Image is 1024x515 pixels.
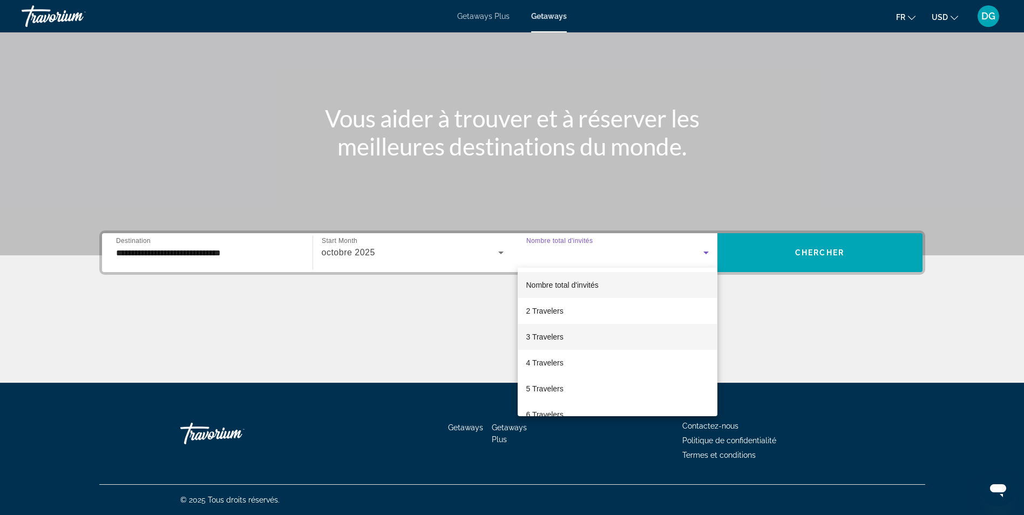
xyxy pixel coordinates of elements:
[981,472,1015,506] iframe: Bouton de lancement de la fenêtre de messagerie
[526,330,564,343] span: 3 Travelers
[526,356,564,369] span: 4 Travelers
[526,382,564,395] span: 5 Travelers
[526,408,564,421] span: 6 Travelers
[526,281,599,289] span: Nombre total d'invités
[526,304,564,317] span: 2 Travelers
